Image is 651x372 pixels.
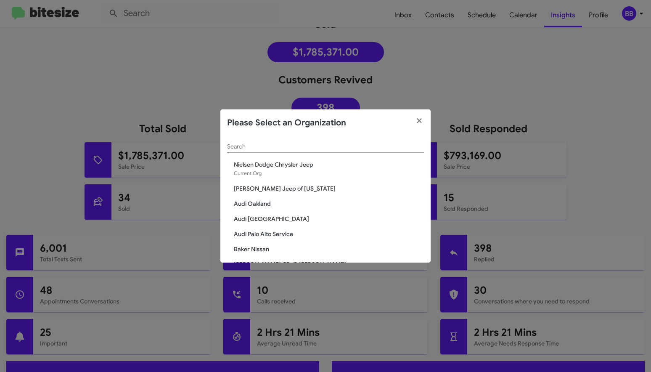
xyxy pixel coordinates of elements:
span: Current Org [234,170,262,176]
span: [PERSON_NAME] CDJR [PERSON_NAME] [234,260,424,268]
span: Baker Nissan [234,245,424,253]
span: Audi Oakland [234,199,424,208]
span: [PERSON_NAME] Jeep of [US_STATE] [234,184,424,193]
span: Audi Palo Alto Service [234,230,424,238]
span: Audi [GEOGRAPHIC_DATA] [234,215,424,223]
h2: Please Select an Organization [227,116,346,130]
span: Nielsen Dodge Chrysler Jeep [234,160,424,169]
